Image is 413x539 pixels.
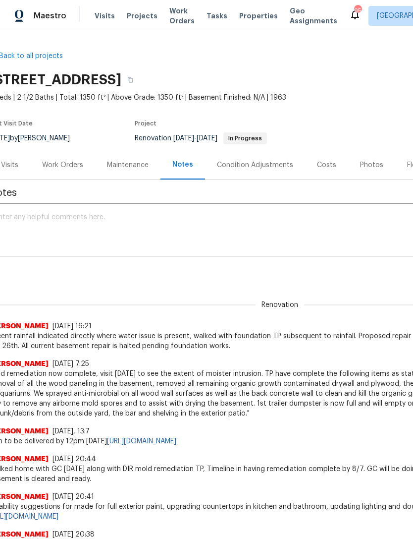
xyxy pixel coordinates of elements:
div: Condition Adjustments [217,160,293,170]
div: Photos [360,160,383,170]
span: Renovation [135,135,267,142]
span: [DATE] 20:38 [52,531,95,538]
div: Notes [172,160,193,170]
div: Maintenance [107,160,149,170]
div: Visits [1,160,18,170]
span: Renovation [256,300,304,310]
span: Work Orders [169,6,195,26]
span: [DATE] 20:44 [52,456,96,463]
span: - [173,135,217,142]
span: Visits [95,11,115,21]
div: 95 [354,6,361,16]
span: [DATE] [197,135,217,142]
span: In Progress [224,135,266,141]
span: Maestro [34,11,66,21]
span: [DATE] 20:41 [52,493,94,500]
span: Geo Assignments [290,6,337,26]
button: Copy Address [121,71,139,89]
span: Tasks [206,12,227,19]
div: Work Orders [42,160,83,170]
span: Project [135,120,156,126]
span: [DATE], 13:7 [52,428,90,435]
span: [DATE] [173,135,194,142]
a: [URL][DOMAIN_NAME] [107,438,176,445]
div: Costs [317,160,336,170]
span: Projects [127,11,157,21]
span: [DATE] 16:21 [52,323,92,330]
span: [DATE] 7:25 [52,360,89,367]
span: Properties [239,11,278,21]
